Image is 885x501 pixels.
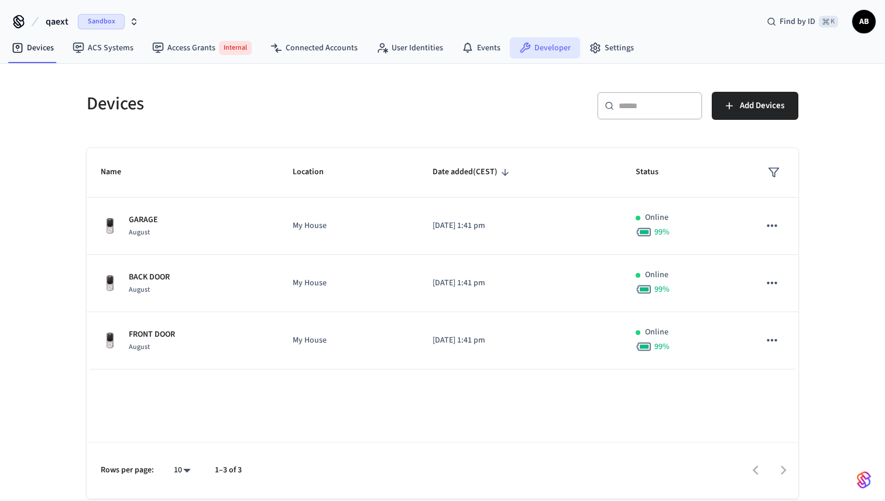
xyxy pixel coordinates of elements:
p: Online [645,212,668,224]
p: Online [645,269,668,281]
a: User Identities [367,37,452,58]
a: Access GrantsInternal [143,36,261,60]
span: Location [293,163,339,181]
a: Connected Accounts [261,37,367,58]
span: August [129,285,150,295]
p: GARAGE [129,214,158,226]
p: [DATE] 1:41 pm [433,277,608,289]
span: Date added(CEST) [433,163,513,181]
span: Name [101,163,136,181]
a: Settings [580,37,643,58]
span: 99 % [654,226,670,238]
p: BACK DOOR [129,271,170,284]
a: ACS Systems [63,37,143,58]
a: Devices [2,37,63,58]
img: Yale Assure Touchscreen Wifi Smart Lock, Satin Nickel, Front [101,331,119,350]
p: 1–3 of 3 [215,464,242,476]
a: Events [452,37,510,58]
span: 99 % [654,341,670,353]
p: My House [293,334,404,347]
a: Developer [510,37,580,58]
p: My House [293,220,404,232]
span: Add Devices [740,98,784,113]
span: Internal [219,41,252,55]
span: qaext [46,15,68,29]
img: Yale Assure Touchscreen Wifi Smart Lock, Satin Nickel, Front [101,274,119,293]
span: August [129,227,150,237]
span: August [129,342,150,352]
p: Rows per page: [101,464,154,476]
span: Status [636,163,674,181]
h5: Devices [87,92,435,116]
button: AB [852,10,876,33]
p: [DATE] 1:41 pm [433,334,608,347]
table: sticky table [87,148,798,369]
img: SeamLogoGradient.69752ec5.svg [857,471,871,489]
span: Sandbox [78,14,125,29]
div: Find by ID⌘ K [757,11,848,32]
span: 99 % [654,284,670,295]
p: My House [293,277,404,289]
button: Add Devices [712,92,798,120]
div: 10 [168,462,196,479]
span: AB [853,11,874,32]
p: [DATE] 1:41 pm [433,220,608,232]
p: FRONT DOOR [129,329,175,341]
img: Yale Assure Touchscreen Wifi Smart Lock, Satin Nickel, Front [101,217,119,236]
span: ⌘ K [819,16,838,27]
span: Find by ID [780,16,815,27]
p: Online [645,326,668,338]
